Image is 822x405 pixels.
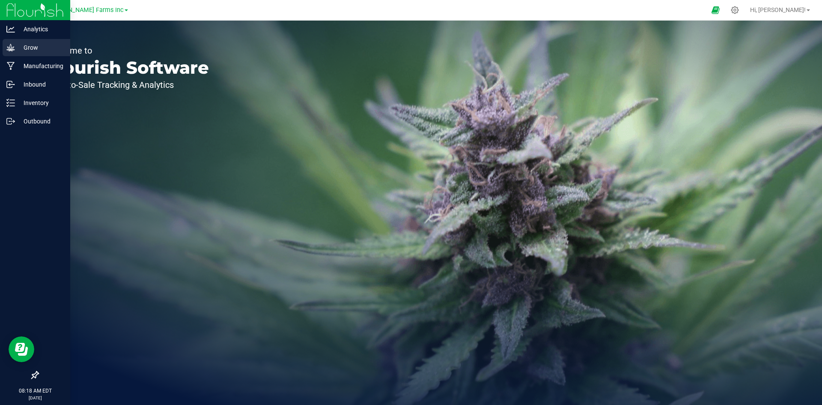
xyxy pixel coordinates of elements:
div: Manage settings [730,6,740,14]
inline-svg: Inbound [6,80,15,89]
p: Inbound [15,79,66,90]
p: Manufacturing [15,61,66,71]
p: Inventory [15,98,66,108]
p: 08:18 AM EDT [4,387,66,395]
inline-svg: Grow [6,43,15,52]
span: Open Ecommerce Menu [706,2,725,18]
iframe: Resource center [9,336,34,362]
p: Welcome to [46,46,209,55]
p: [DATE] [4,395,66,401]
p: Analytics [15,24,66,34]
inline-svg: Outbound [6,117,15,126]
p: Seed-to-Sale Tracking & Analytics [46,81,209,89]
p: Flourish Software [46,59,209,76]
span: Hi, [PERSON_NAME]! [750,6,806,13]
p: Grow [15,42,66,53]
inline-svg: Manufacturing [6,62,15,70]
p: Outbound [15,116,66,126]
inline-svg: Analytics [6,25,15,33]
inline-svg: Inventory [6,99,15,107]
span: [PERSON_NAME] Farms Inc [47,6,124,14]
